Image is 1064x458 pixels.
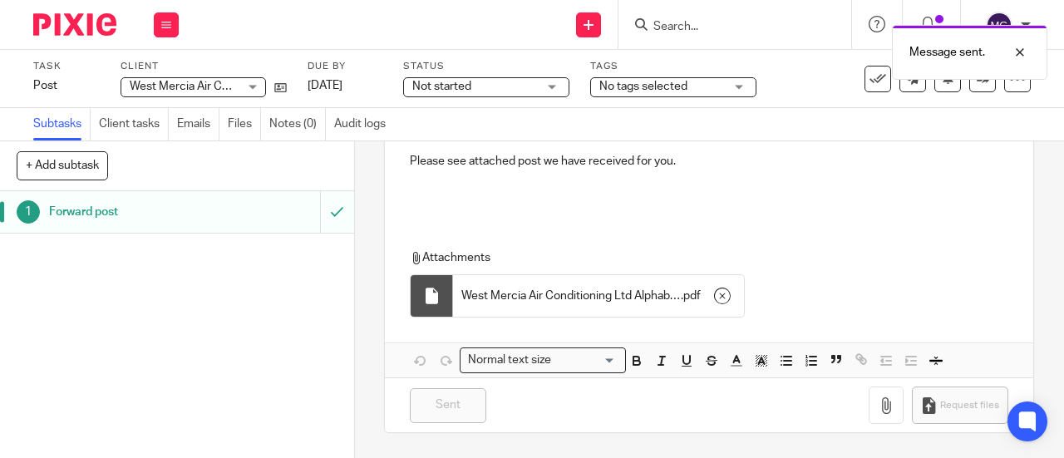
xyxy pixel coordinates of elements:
[599,81,687,92] span: No tags selected
[461,288,681,304] span: West Mercia Air Conditioning Ltd Alphabet Welcome to Alphabet Family [DATE]
[99,108,169,140] a: Client tasks
[410,249,1004,266] p: Attachments
[909,44,985,61] p: Message sent.
[130,81,322,92] span: West Mercia Air Conditioning Limited
[940,399,999,412] span: Request files
[308,80,342,91] span: [DATE]
[33,77,100,94] div: Post
[228,108,261,140] a: Files
[410,153,1008,170] p: Please see attached post we have received for you.
[49,199,219,224] h1: Forward post
[17,200,40,224] div: 1
[269,108,326,140] a: Notes (0)
[453,275,744,317] div: .
[556,352,616,369] input: Search for option
[410,388,486,424] input: Sent
[412,81,471,92] span: Not started
[121,60,287,73] label: Client
[17,151,108,180] button: + Add subtask
[334,108,394,140] a: Audit logs
[33,13,116,36] img: Pixie
[308,60,382,73] label: Due by
[403,60,569,73] label: Status
[177,108,219,140] a: Emails
[912,387,1008,424] button: Request files
[683,288,701,304] span: pdf
[464,352,554,369] span: Normal text size
[33,108,91,140] a: Subtasks
[986,12,1012,38] img: svg%3E
[33,60,100,73] label: Task
[460,347,626,373] div: Search for option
